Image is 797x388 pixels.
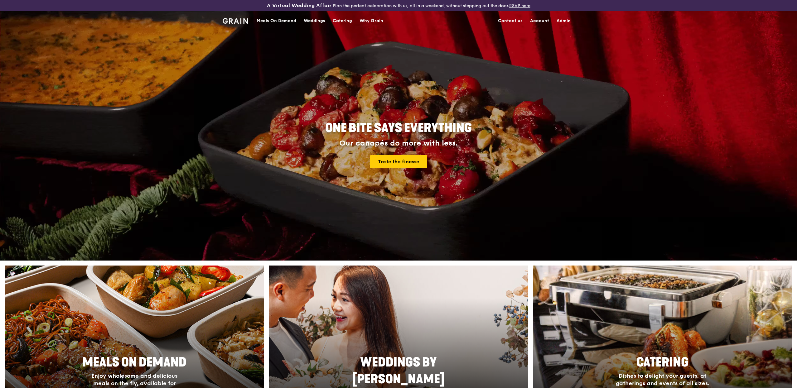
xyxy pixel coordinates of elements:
a: Taste the finesse [370,155,427,168]
a: RSVP here [509,3,530,8]
h3: A Virtual Wedding Affair [267,2,331,9]
div: Our canapés do more with less. [286,139,511,148]
a: Admin [553,12,574,30]
div: Plan the perfect celebration with us, all in a weekend, without stepping out the door. [219,2,578,9]
a: GrainGrain [223,11,248,30]
div: Why Grain [360,12,383,30]
span: Catering [636,355,688,370]
div: Meals On Demand [257,12,296,30]
div: Weddings [304,12,325,30]
a: Weddings [300,12,329,30]
span: Weddings by [PERSON_NAME] [352,355,445,387]
div: Catering [333,12,352,30]
span: ONE BITE SAYS EVERYTHING [325,121,472,136]
a: Account [526,12,553,30]
img: Grain [223,18,248,24]
span: Meals On Demand [82,355,186,370]
span: Dishes to delight your guests, at gatherings and events of all sizes. [616,372,709,387]
a: Catering [329,12,356,30]
a: Contact us [494,12,526,30]
a: Why Grain [356,12,387,30]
